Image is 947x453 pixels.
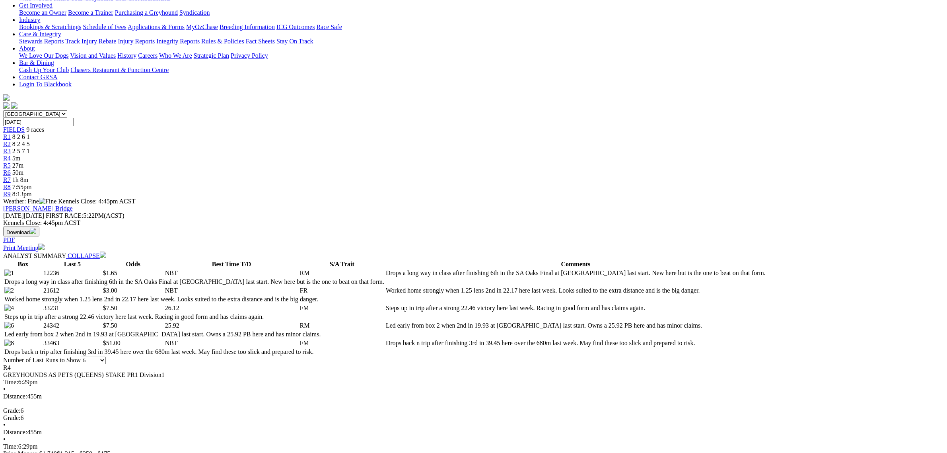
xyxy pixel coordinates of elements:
td: 25.92 [165,322,299,330]
td: FM [299,304,385,312]
a: Bookings & Scratchings [19,23,81,30]
button: Download [3,226,39,236]
img: download.svg [30,228,36,234]
td: 12236 [43,269,102,277]
span: R9 [3,191,11,197]
a: FIELDS [3,126,25,133]
td: FR [299,287,385,295]
a: Syndication [179,9,210,16]
td: 33231 [43,304,102,312]
a: History [117,52,136,59]
div: Number of Last Runs to Show [3,357,944,364]
span: 5m [12,155,20,162]
span: 7:55pm [12,184,32,190]
th: Box [4,260,42,268]
td: RM [299,322,385,330]
a: Login To Blackbook [19,81,72,88]
th: S/A Trait [299,260,385,268]
span: FIRST RACE: [46,212,83,219]
img: logo-grsa-white.png [3,94,10,101]
div: 6:29pm [3,379,944,386]
a: PDF [3,236,15,243]
span: 8:13pm [12,191,32,197]
a: About [19,45,35,52]
span: R4 [3,155,11,162]
span: 50m [12,169,23,176]
a: ICG Outcomes [276,23,315,30]
a: Industry [19,16,40,23]
td: Steps up in trip after a strong 22.46 victory here last week. Racing in good form and has claims ... [385,304,766,312]
div: About [19,52,944,59]
span: Grade: [3,414,21,421]
a: Care & Integrity [19,31,61,37]
div: 455m [3,429,944,436]
a: Chasers Restaurant & Function Centre [70,66,169,73]
a: R6 [3,169,11,176]
a: Become an Owner [19,9,66,16]
a: R3 [3,148,11,154]
div: Kennels Close: 4:45pm ACST [3,219,944,226]
span: Time: [3,443,18,450]
span: 8 2 4 5 [12,141,30,147]
span: Distance: [3,429,27,435]
div: 6:29pm [3,443,944,450]
span: 9 races [26,126,44,133]
span: 2 5 7 1 [12,148,30,154]
a: R7 [3,176,11,183]
span: $1.65 [103,269,117,276]
div: ANALYST SUMMARY [3,252,944,260]
span: 8 2 6 1 [12,133,30,140]
span: Kennels Close: 4:45pm ACST [58,198,135,205]
div: Care & Integrity [19,38,944,45]
div: GREYHOUNDS AS PETS (QUEENS) STAKE PR1 Division1 [3,371,944,379]
span: • [3,422,6,428]
a: We Love Our Dogs [19,52,68,59]
th: Odds [103,260,164,268]
span: 5:22PM(ACST) [46,212,124,219]
td: Steps up in trip after a strong 22.46 victory here last week. Racing in good form and has claims ... [4,313,385,321]
a: Rules & Policies [201,38,244,45]
a: Get Involved [19,2,53,9]
div: Bar & Dining [19,66,944,74]
a: Careers [138,52,158,59]
span: • [3,386,6,392]
a: Track Injury Rebate [65,38,116,45]
img: Fine [39,198,56,205]
a: R2 [3,141,11,147]
a: R1 [3,133,11,140]
td: FM [299,339,385,347]
div: 6 [3,414,944,422]
a: Breeding Information [220,23,275,30]
a: COLLAPSE [66,252,106,259]
span: COLLAPSE [68,252,100,259]
td: Worked home strongly when 1.25 lens 2nd in 22.17 here last week. Looks suited to the extra distan... [385,287,766,295]
td: Drops back n trip after finishing 3rd in 39.45 here over the 680m last week. May find these too s... [385,339,766,347]
span: Weather: Fine [3,198,58,205]
td: NBT [165,339,299,347]
a: R8 [3,184,11,190]
td: Drops back n trip after finishing 3rd in 39.45 here over the 680m last week. May find these too s... [4,348,385,356]
a: Integrity Reports [156,38,200,45]
span: R5 [3,162,11,169]
a: Bar & Dining [19,59,54,66]
a: Stewards Reports [19,38,64,45]
span: $3.00 [103,287,117,294]
td: 33463 [43,339,102,347]
div: 6 [3,407,944,414]
a: MyOzChase [186,23,218,30]
a: Become a Trainer [68,9,113,16]
td: NBT [165,287,299,295]
img: 6 [4,322,14,329]
a: Injury Reports [118,38,155,45]
td: Led early from box 2 when 2nd in 19.93 at [GEOGRAPHIC_DATA] last start. Owns a 25.92 PB here and ... [4,330,385,338]
div: 455m [3,393,944,400]
th: Best Time T/D [165,260,299,268]
img: 1 [4,269,14,277]
span: R4 [3,364,11,371]
div: Download [3,236,944,244]
img: chevron-down-white.svg [100,252,106,258]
